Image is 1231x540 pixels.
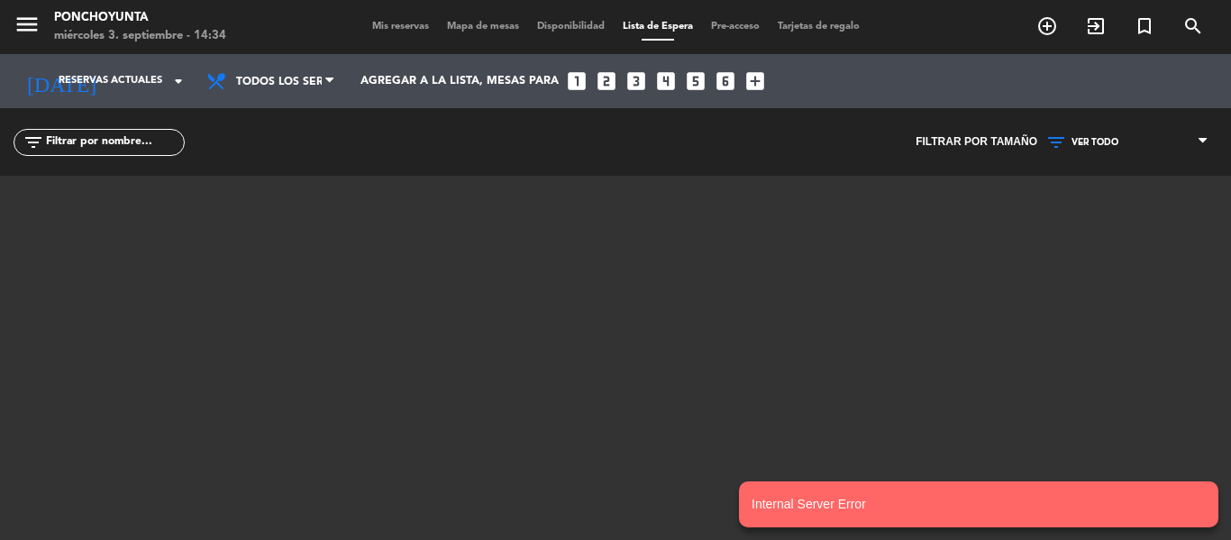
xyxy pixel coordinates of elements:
i: exit_to_app [1085,15,1107,37]
notyf-toast: Internal Server Error [739,481,1218,527]
i: arrow_drop_down [168,70,189,92]
span: Agregar a la lista, mesas para [360,75,559,87]
i: menu [14,11,41,38]
i: looks_6 [714,69,737,93]
i: looks_5 [684,69,707,93]
span: Mapa de mesas [438,22,528,32]
span: Filtrar por tamaño [916,133,1037,151]
i: looks_one [565,69,588,93]
span: Tarjetas de regalo [769,22,869,32]
input: Filtrar por nombre... [44,133,184,152]
i: turned_in_not [1134,15,1155,37]
i: looks_4 [654,69,678,93]
i: filter_list [23,132,44,153]
div: miércoles 3. septiembre - 14:34 [54,27,226,45]
span: Lista de Espera [614,22,702,32]
i: add_circle_outline [1036,15,1058,37]
i: search [1182,15,1204,37]
i: [DATE] [14,61,109,101]
span: VER TODO [1071,137,1118,148]
span: Reservas actuales [59,73,162,89]
div: Ponchoyunta [54,9,226,27]
span: Mis reservas [363,22,438,32]
i: add_box [743,69,767,93]
span: Todos los servicios [236,65,322,99]
button: menu [14,11,41,44]
i: looks_3 [625,69,648,93]
span: Pre-acceso [702,22,769,32]
i: looks_two [595,69,618,93]
span: Disponibilidad [528,22,614,32]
